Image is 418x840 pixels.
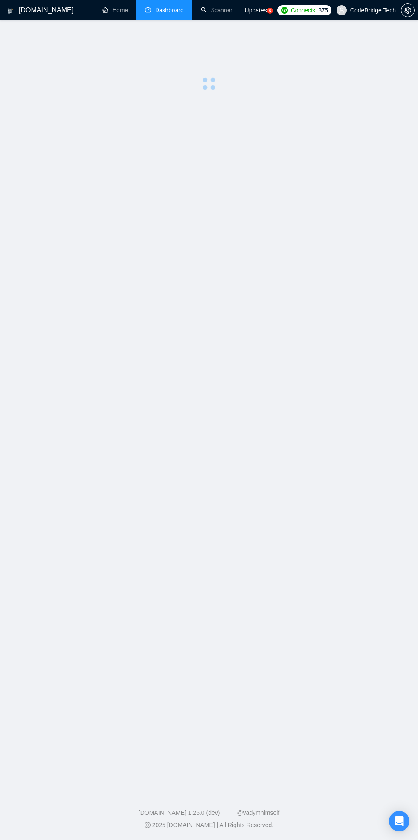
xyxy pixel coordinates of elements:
span: user [339,7,345,13]
span: Dashboard [155,6,184,14]
a: 5 [267,8,273,14]
span: dashboard [145,7,151,13]
img: logo [7,4,13,17]
a: @vadymhimself [237,809,279,816]
a: homeHome [102,6,128,14]
span: copyright [145,822,151,828]
div: 2025 [DOMAIN_NAME] | All Rights Reserved. [7,821,411,830]
text: 5 [269,9,271,13]
a: searchScanner [201,6,232,14]
img: upwork-logo.png [281,7,288,14]
span: 375 [318,6,328,15]
span: Updates [245,7,267,14]
a: [DOMAIN_NAME] 1.26.0 (dev) [139,809,220,816]
span: Connects: [291,6,316,15]
button: setting [401,3,415,17]
span: setting [401,7,414,14]
a: setting [401,7,415,14]
div: Open Intercom Messenger [389,811,409,831]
